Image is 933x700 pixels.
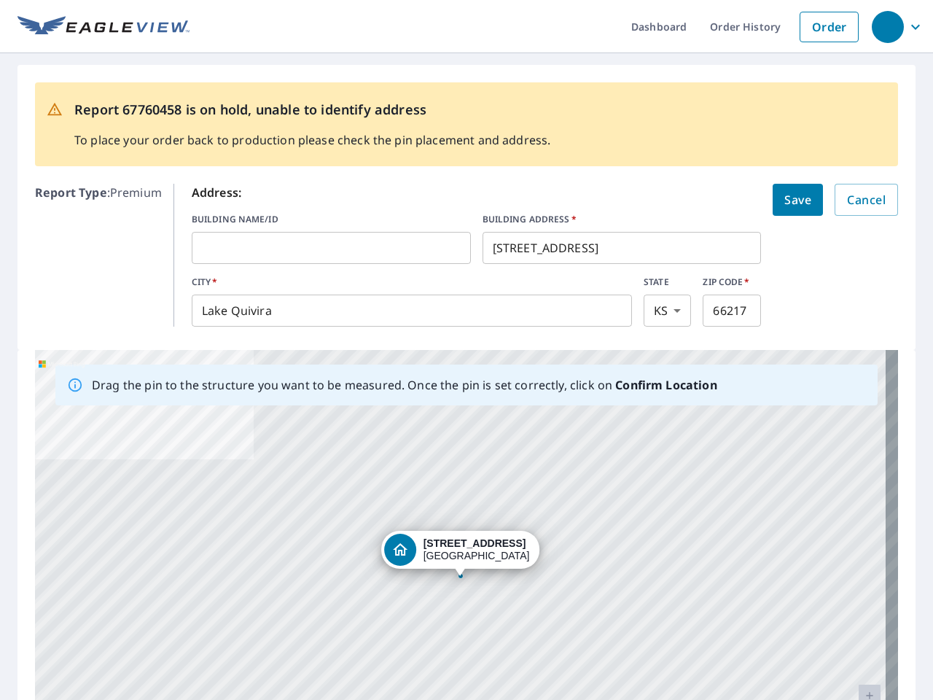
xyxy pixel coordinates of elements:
b: Confirm Location [615,377,717,393]
a: Order [800,12,859,42]
img: EV Logo [17,16,190,38]
p: : Premium [35,184,162,327]
div: Dropped pin, building 1, Residential property, 93th Terrace Trl W # 6600 Lake Quivira, KS 66217 [381,531,540,576]
button: Cancel [835,184,898,216]
p: Address: [192,184,762,201]
label: STATE [644,276,691,289]
label: ZIP CODE [703,276,761,289]
em: KS [654,304,668,318]
label: BUILDING ADDRESS [483,213,762,226]
p: To place your order back to production please check the pin placement and address. [74,131,550,149]
label: CITY [192,276,632,289]
span: Save [784,190,811,210]
span: Cancel [847,190,886,210]
label: BUILDING NAME/ID [192,213,471,226]
button: Save [773,184,823,216]
div: [GEOGRAPHIC_DATA] [423,537,530,562]
b: Report Type [35,184,107,201]
p: Report 67760458 is on hold, unable to identify address [74,100,550,120]
p: Drag the pin to the structure you want to be measured. Once the pin is set correctly, click on [92,376,717,394]
strong: [STREET_ADDRESS] [423,537,526,549]
div: KS [644,295,691,327]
